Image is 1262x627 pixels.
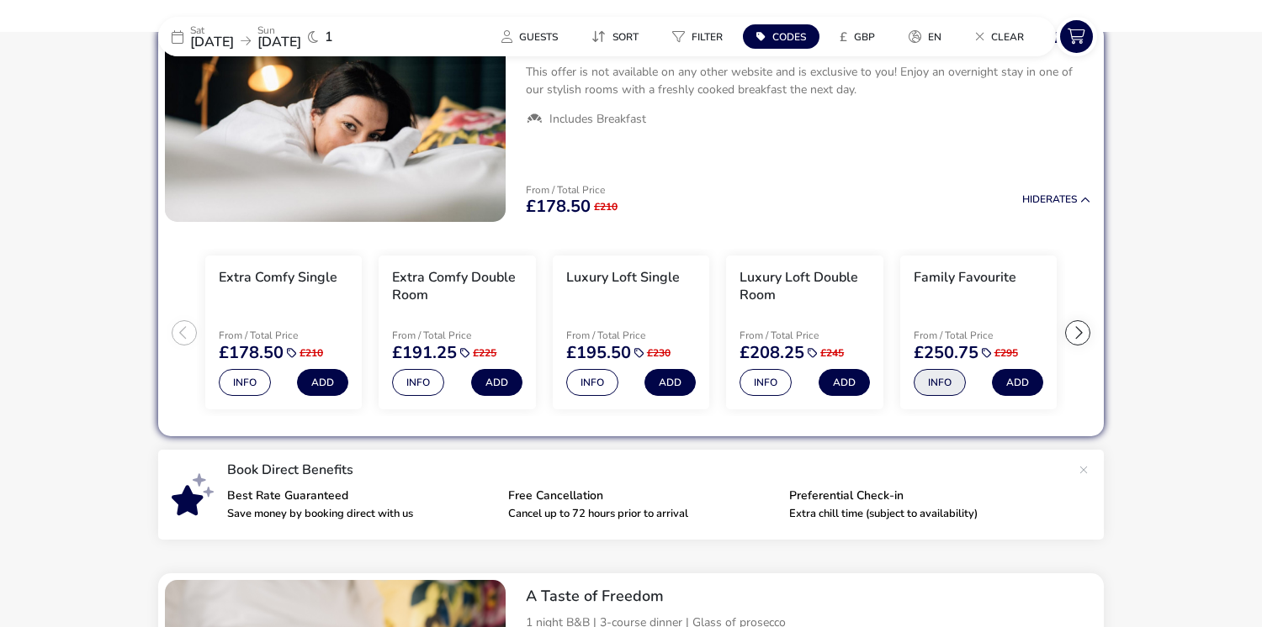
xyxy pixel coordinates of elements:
span: £208.25 [740,345,804,361]
naf-pibe-menu-bar-item: Clear [962,24,1044,49]
p: Book Direct Benefits [227,463,1070,477]
p: From / Total Price [526,185,618,195]
p: From / Total Price [740,330,869,340]
swiper-slide: 1 / 1 [165,30,506,222]
span: £210 [594,202,618,212]
button: Info [392,369,444,396]
span: £250.75 [914,345,978,361]
p: From / Total Price [566,330,696,340]
h3: Extra Comfy Single [219,269,337,287]
swiper-slide: 4 / 7 [718,249,891,417]
p: Save money by booking direct with us [227,508,495,519]
button: Sort [578,24,652,49]
span: Hide [1022,192,1046,206]
span: Guests [519,30,558,44]
swiper-slide: 1 / 7 [197,249,370,417]
h3: Family Favourite [914,269,1016,287]
span: £195.50 [566,345,631,361]
button: Filter [659,24,736,49]
naf-pibe-menu-bar-item: Filter [659,24,743,49]
span: Filter [692,30,723,44]
p: Sun [257,25,301,35]
h3: Luxury Loft Double Room [740,269,869,304]
span: [DATE] [190,33,234,51]
p: Sat [190,25,234,35]
span: £178.50 [526,198,591,215]
button: Add [644,369,696,396]
swiper-slide: 5 / 7 [892,249,1065,417]
p: This offer is not available on any other website and is exclusive to you! Enjoy an overnight stay... [526,63,1090,98]
button: £GBP [826,24,888,49]
span: en [928,30,941,44]
naf-pibe-menu-bar-item: Codes [743,24,826,49]
p: Preferential Check-in [789,490,1057,502]
h3: Luxury Loft Single [566,269,680,287]
span: [DATE] [257,33,301,51]
button: Info [219,369,271,396]
div: Sat[DATE]Sun[DATE]1 [158,17,411,56]
p: Best Rate Guaranteed [227,490,495,502]
button: Add [819,369,870,396]
swiper-slide: 6 / 7 [1065,249,1238,417]
p: Extra chill time (subject to availability) [789,508,1057,519]
i: £ [840,29,847,45]
swiper-slide: 2 / 7 [370,249,544,417]
button: Guests [488,24,571,49]
button: Info [740,369,792,396]
span: £295 [994,348,1018,358]
button: Add [297,369,348,396]
span: £225 [473,348,496,358]
naf-pibe-menu-bar-item: en [895,24,962,49]
p: Free Cancellation [508,490,776,502]
span: £230 [647,348,671,358]
swiper-slide: 3 / 7 [544,249,718,417]
p: Cancel up to 72 hours prior to arrival [508,508,776,519]
h2: A Taste of Freedom [526,587,1090,606]
button: en [895,24,955,49]
button: Info [914,369,966,396]
button: Codes [743,24,819,49]
button: Add [471,369,522,396]
span: Codes [772,30,806,44]
button: Add [992,369,1043,396]
h3: Extra Comfy Double Room [392,269,522,304]
div: Best Available B&B Rate GuaranteedThis offer is not available on any other website and is exclusi... [512,24,1104,141]
p: From / Total Price [219,330,348,340]
span: £178.50 [219,345,284,361]
span: £245 [820,348,844,358]
naf-pibe-menu-bar-item: Guests [488,24,578,49]
button: Info [566,369,618,396]
p: From / Total Price [392,330,522,340]
button: HideRates [1022,194,1090,205]
span: 1 [325,30,333,44]
p: From / Total Price [914,330,1043,340]
naf-pibe-menu-bar-item: Sort [578,24,659,49]
span: Includes Breakfast [549,112,646,127]
button: Clear [962,24,1037,49]
naf-pibe-menu-bar-item: £GBP [826,24,895,49]
span: £191.25 [392,345,457,361]
span: Sort [612,30,639,44]
span: GBP [854,30,875,44]
span: Clear [991,30,1024,44]
span: £210 [300,348,323,358]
